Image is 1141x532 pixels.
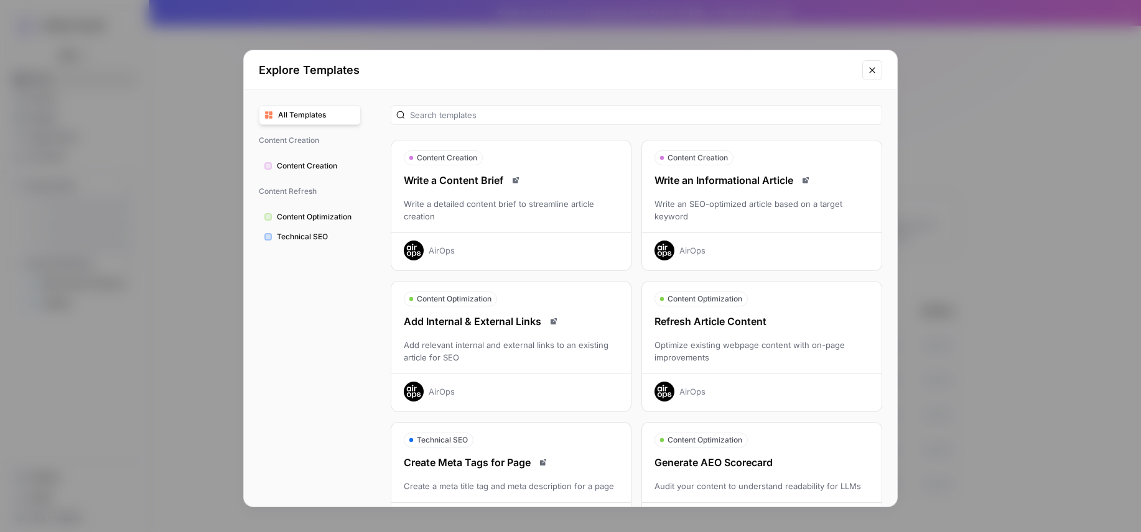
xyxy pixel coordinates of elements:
[642,480,882,492] div: Audit your content to understand readability for LLMs
[642,314,882,329] div: Refresh Article Content
[642,339,882,364] div: Optimize existing webpage content with on-page improvements
[668,434,742,446] span: Content Optimization
[668,152,728,163] span: Content Creation
[417,434,468,446] span: Technical SEO
[679,385,706,398] div: AirOps
[668,293,742,305] span: Content Optimization
[391,198,631,222] div: Write a detailed content brief to streamline article creation
[862,60,882,80] button: Close modal
[259,105,361,125] button: All Templates
[641,281,882,412] button: Content OptimizationRefresh Article ContentOptimize existing webpage content with on-page improve...
[259,62,855,79] h2: Explore Templates
[259,227,361,247] button: Technical SEO
[259,207,361,227] button: Content Optimization
[429,385,455,398] div: AirOps
[391,339,631,364] div: Add relevant internal and external links to an existing article for SEO
[679,244,706,257] div: AirOps
[278,109,355,121] span: All Templates
[277,160,355,172] span: Content Creation
[391,455,631,470] div: Create Meta Tags for Page
[391,281,631,412] button: Content OptimizationAdd Internal & External LinksRead docsAdd relevant internal and external link...
[391,173,631,188] div: Write a Content Brief
[410,109,877,121] input: Search templates
[536,455,551,470] a: Read docs
[259,130,361,151] span: Content Creation
[641,140,882,271] button: Content CreationWrite an Informational ArticleRead docsWrite an SEO-optimized article based on a ...
[259,181,361,202] span: Content Refresh
[642,173,882,188] div: Write an Informational Article
[277,211,355,222] span: Content Optimization
[417,152,477,163] span: Content Creation
[642,198,882,222] div: Write an SEO-optimized article based on a target keyword
[277,231,355,242] span: Technical SEO
[429,244,455,257] div: AirOps
[391,480,631,492] div: Create a meta title tag and meta description for a page
[508,173,523,188] a: Read docs
[642,455,882,470] div: Generate AEO Scorecard
[798,173,813,188] a: Read docs
[259,156,361,176] button: Content Creation
[391,140,631,271] button: Content CreationWrite a Content BriefRead docsWrite a detailed content brief to streamline articl...
[546,314,561,329] a: Read docs
[391,314,631,329] div: Add Internal & External Links
[417,293,491,305] span: Content Optimization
